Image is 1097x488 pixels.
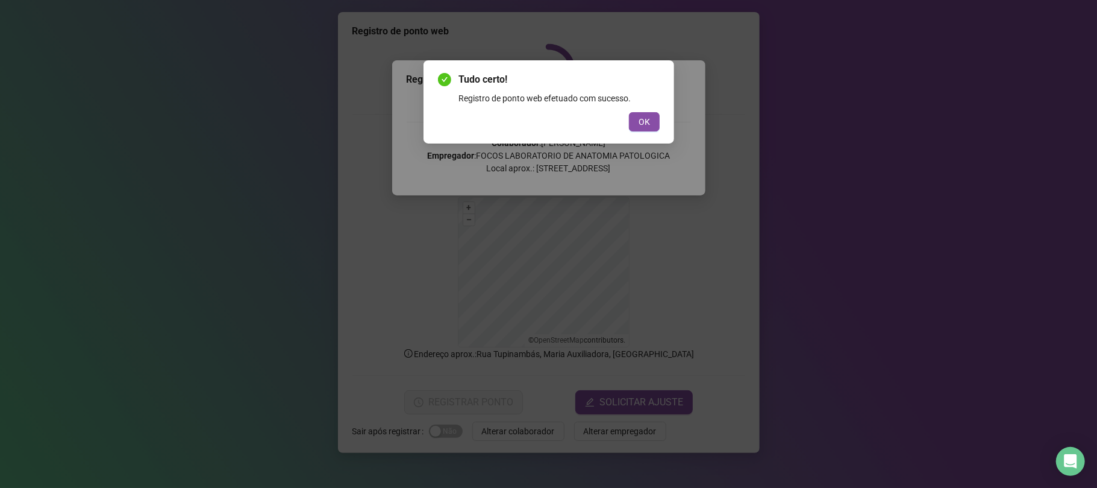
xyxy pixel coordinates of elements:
span: check-circle [438,73,451,86]
button: OK [629,112,660,132]
span: OK [639,115,650,128]
span: Tudo certo! [458,72,660,87]
div: Registro de ponto web efetuado com sucesso. [458,92,660,105]
div: Open Intercom Messenger [1056,447,1085,476]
